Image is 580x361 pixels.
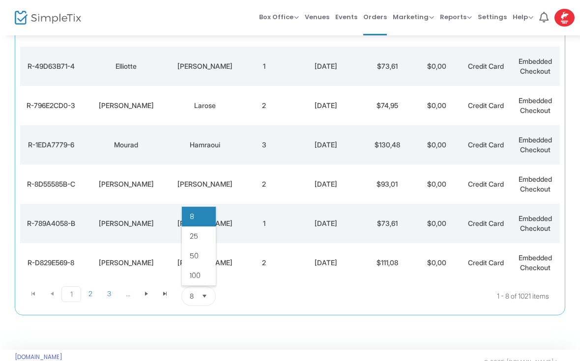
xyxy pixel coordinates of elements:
div: Perron [173,61,237,71]
div: Mejia [173,258,237,268]
span: Credit Card [468,101,504,110]
td: $0,00 [412,243,461,282]
div: 2025-08-20 [291,101,360,111]
span: Embedded Checkout [519,57,552,75]
span: Go to the next page [137,286,156,301]
span: 8 [190,291,194,301]
div: R-D829E569-8 [23,258,79,268]
div: Hamraoui [173,140,237,150]
td: $73,61 [363,204,412,243]
span: Page 1 [61,286,81,302]
div: R-796E2CD0-3 [23,101,79,111]
div: 2025-08-20 [291,219,360,228]
span: Box Office [259,12,299,22]
span: Orders [363,4,387,29]
span: Reports [440,12,472,22]
span: Go to the last page [161,290,169,298]
td: $0,00 [412,86,461,125]
div: Francisco [84,258,168,268]
span: Embedded Checkout [519,214,552,232]
span: Help [513,12,533,22]
div: 2025-08-20 [291,258,360,268]
span: Embedded Checkout [519,136,552,154]
div: 2025-08-20 [291,61,360,71]
div: Jeffrey [173,179,237,189]
div: R-49D63B71-4 [23,61,79,71]
td: $0,00 [412,165,461,204]
button: Select [198,287,211,305]
td: $0,00 [412,125,461,165]
span: Go to the last page [156,286,174,301]
div: David [84,179,168,189]
td: $130,48 [363,125,412,165]
div: R-1EDA7779-6 [23,140,79,150]
div: Edith [84,101,168,111]
span: Credit Card [468,180,504,188]
td: 2 [239,86,289,125]
span: Embedded Checkout [519,18,552,36]
span: Credit Card [468,219,504,227]
td: $73,61 [363,47,412,86]
td: 2 [239,243,289,282]
td: 2 [239,165,289,204]
span: Credit Card [468,140,504,149]
div: R-8D55585B-C [23,179,79,189]
span: Embedded Checkout [519,253,552,272]
td: $93,01 [363,165,412,204]
td: 1 [239,47,289,86]
div: 2025-08-20 [291,179,360,189]
td: $111,08 [363,243,412,282]
span: Embedded Checkout [519,96,552,114]
td: $74,95 [363,86,412,125]
span: 100 [190,271,201,280]
span: Page 4 [118,286,137,301]
div: R-789A4058-B [23,219,79,228]
span: Credit Card [468,62,504,70]
div: Myriam [84,219,168,228]
td: 3 [239,125,289,165]
div: Elliotte [84,61,168,71]
div: 2025-08-20 [291,140,360,150]
div: Larose [173,101,237,111]
span: 50 [190,251,199,261]
span: Venues [305,4,329,29]
span: Page 3 [100,286,118,301]
span: Go to the next page [143,290,150,298]
span: Credit Card [468,258,504,267]
span: 8 [190,212,194,222]
a: [DOMAIN_NAME] [15,353,62,361]
kendo-pager-info: 1 - 8 of 1021 items [314,286,549,306]
td: $0,00 [412,47,461,86]
span: Events [335,4,357,29]
span: Embedded Checkout [519,175,552,193]
span: Settings [478,4,507,29]
span: 25 [190,231,198,241]
td: 1 [239,204,289,243]
td: $0,00 [412,204,461,243]
span: Page 2 [81,286,100,301]
div: Poulin [173,219,237,228]
span: Marketing [393,12,434,22]
div: Mourad [84,140,168,150]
